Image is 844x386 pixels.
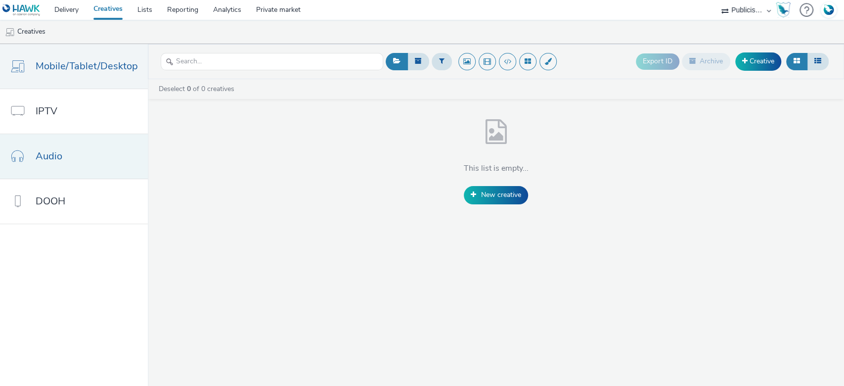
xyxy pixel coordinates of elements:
input: Search... [161,53,383,70]
button: Table [807,53,829,70]
a: New creative [464,186,528,204]
span: Audio [36,149,62,163]
a: Deselect of 0 creatives [158,84,238,94]
button: Grid [786,53,807,70]
span: New creative [481,190,521,199]
a: Hawk Academy [776,2,795,18]
button: Archive [682,53,730,70]
strong: 0 [187,84,191,94]
img: Hawk Academy [776,2,791,18]
a: Creative [735,52,781,70]
span: DOOH [36,194,65,208]
h4: This list is empty... [464,163,529,174]
img: mobile [5,27,15,37]
img: Account FR [821,2,836,17]
img: undefined Logo [2,4,41,16]
span: IPTV [36,104,57,118]
button: Export ID [636,53,679,69]
span: Mobile/Tablet/Desktop [36,59,138,73]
